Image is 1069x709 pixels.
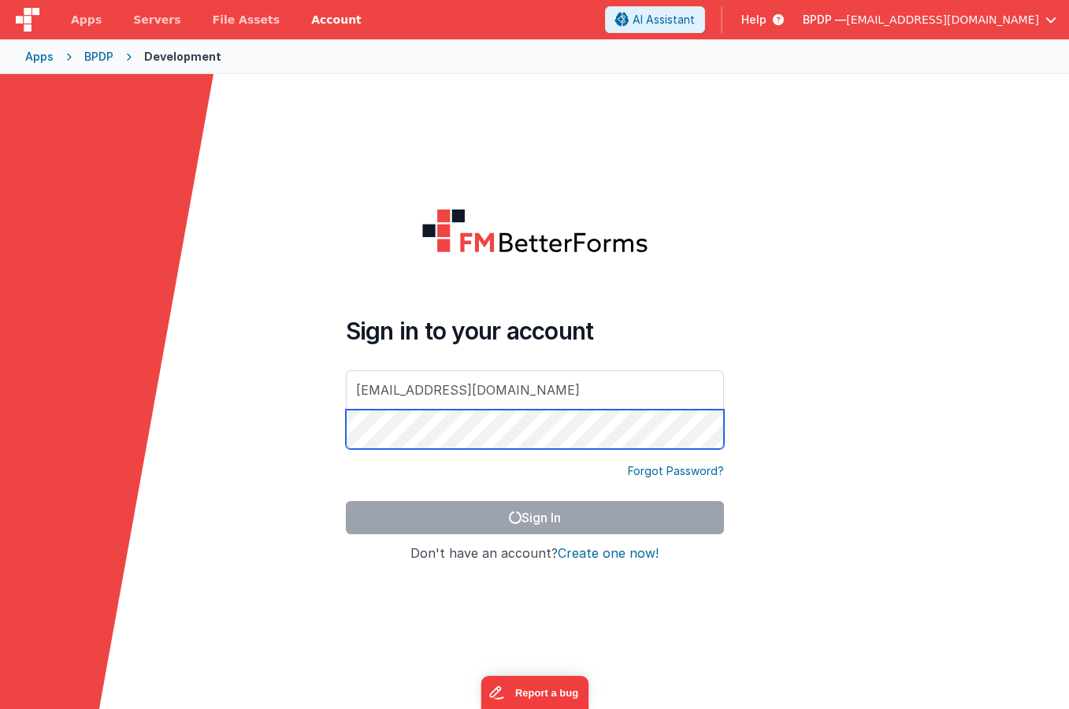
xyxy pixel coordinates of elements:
[605,6,705,33] button: AI Assistant
[346,547,724,561] h4: Don't have an account?
[346,317,724,345] h4: Sign in to your account
[481,676,588,709] iframe: Marker.io feedback button
[741,12,766,28] span: Help
[346,370,724,410] input: Email Address
[346,501,724,534] button: Sign In
[558,547,659,561] button: Create one now!
[803,12,1056,28] button: BPDP — [EMAIL_ADDRESS][DOMAIN_NAME]
[25,49,54,65] div: Apps
[846,12,1039,28] span: [EMAIL_ADDRESS][DOMAIN_NAME]
[628,463,724,479] a: Forgot Password?
[633,12,695,28] span: AI Assistant
[213,12,280,28] span: File Assets
[133,12,180,28] span: Servers
[71,12,102,28] span: Apps
[144,49,221,65] div: Development
[84,49,113,65] div: BPDP
[803,12,846,28] span: BPDP —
